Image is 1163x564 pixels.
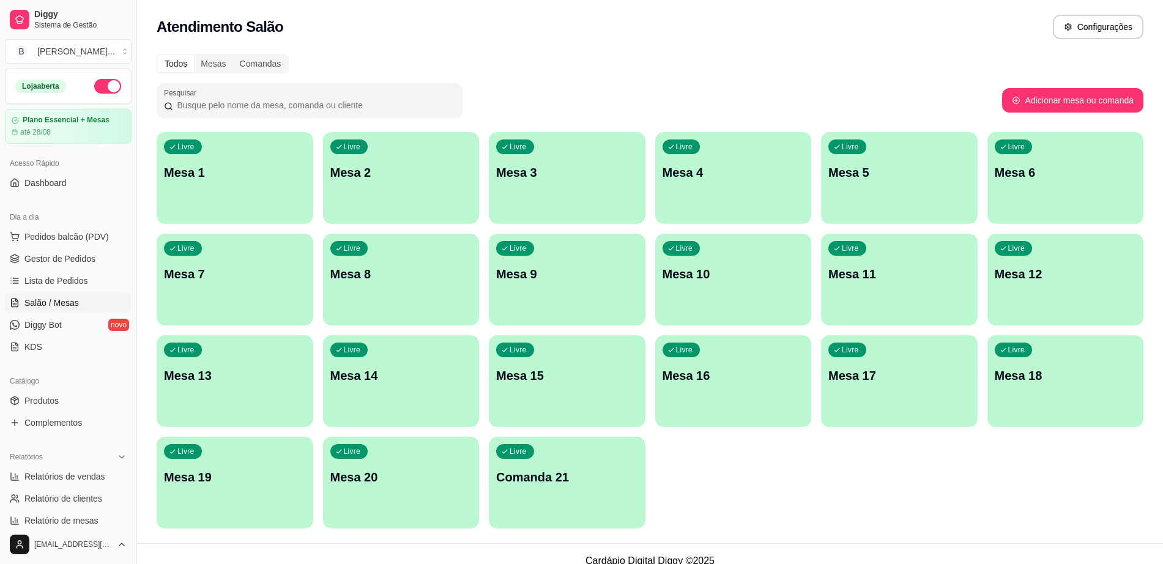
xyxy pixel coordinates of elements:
p: Livre [842,243,859,253]
p: Mesa 13 [164,367,306,384]
p: Livre [842,142,859,152]
a: Diggy Botnovo [5,315,132,335]
a: Lista de Pedidos [5,271,132,291]
button: LivreMesa 12 [987,234,1144,325]
span: Produtos [24,395,59,407]
button: [EMAIL_ADDRESS][DOMAIN_NAME] [5,530,132,559]
p: Mesa 18 [995,367,1137,384]
a: Dashboard [5,173,132,193]
a: Plano Essencial + Mesasaté 28/08 [5,109,132,144]
a: Relatórios de vendas [5,467,132,486]
div: Catálogo [5,371,132,391]
p: Livre [510,243,527,253]
p: Mesa 6 [995,164,1137,181]
button: LivreMesa 15 [489,335,645,427]
span: B [15,45,28,58]
a: Gestor de Pedidos [5,249,132,269]
p: Livre [676,243,693,253]
p: Mesa 7 [164,265,306,283]
button: LivreMesa 16 [655,335,812,427]
button: Adicionar mesa ou comanda [1002,88,1143,113]
p: Livre [510,447,527,456]
span: Dashboard [24,177,67,189]
p: Mesa 9 [496,265,638,283]
a: Produtos [5,391,132,410]
a: KDS [5,337,132,357]
p: Mesa 3 [496,164,638,181]
span: Sistema de Gestão [34,20,127,30]
span: [EMAIL_ADDRESS][DOMAIN_NAME] [34,540,112,549]
p: Mesa 19 [164,469,306,486]
p: Livre [177,447,195,456]
span: Relatórios de vendas [24,470,105,483]
p: Comanda 21 [496,469,638,486]
button: LivreMesa 7 [157,234,313,325]
p: Mesa 8 [330,265,472,283]
a: DiggySistema de Gestão [5,5,132,34]
button: Pedidos balcão (PDV) [5,227,132,247]
span: KDS [24,341,42,353]
p: Mesa 1 [164,164,306,181]
p: Livre [1008,142,1025,152]
span: Relatório de clientes [24,492,102,505]
a: Relatório de clientes [5,489,132,508]
span: Gestor de Pedidos [24,253,95,265]
div: Dia a dia [5,207,132,227]
button: LivreMesa 6 [987,132,1144,224]
span: Complementos [24,417,82,429]
p: Mesa 17 [828,367,970,384]
a: Complementos [5,413,132,432]
button: LivreMesa 20 [323,437,480,529]
button: LivreMesa 10 [655,234,812,325]
button: LivreMesa 14 [323,335,480,427]
span: Pedidos balcão (PDV) [24,231,109,243]
div: Acesso Rápido [5,154,132,173]
button: LivreMesa 18 [987,335,1144,427]
p: Livre [510,345,527,355]
span: Relatório de mesas [24,514,98,527]
button: LivreMesa 4 [655,132,812,224]
p: Livre [344,243,361,253]
button: LivreMesa 19 [157,437,313,529]
button: LivreMesa 17 [821,335,978,427]
a: Relatório de mesas [5,511,132,530]
p: Mesa 20 [330,469,472,486]
button: Select a team [5,39,132,64]
p: Mesa 10 [663,265,804,283]
button: LivreMesa 3 [489,132,645,224]
span: Diggy Bot [24,319,62,331]
div: Todos [158,55,194,72]
button: Alterar Status [94,79,121,94]
p: Livre [177,345,195,355]
p: Mesa 5 [828,164,970,181]
button: Configurações [1053,15,1143,39]
div: Comandas [233,55,288,72]
button: LivreMesa 11 [821,234,978,325]
span: Relatórios [10,452,43,462]
label: Pesquisar [164,87,201,98]
span: Lista de Pedidos [24,275,88,287]
p: Livre [676,345,693,355]
p: Mesa 16 [663,367,804,384]
a: Salão / Mesas [5,293,132,313]
button: LivreMesa 2 [323,132,480,224]
h2: Atendimento Salão [157,17,283,37]
button: LivreMesa 5 [821,132,978,224]
p: Mesa 12 [995,265,1137,283]
div: Loja aberta [15,80,66,93]
p: Livre [344,345,361,355]
p: Mesa 11 [828,265,970,283]
button: LivreMesa 1 [157,132,313,224]
article: Plano Essencial + Mesas [23,116,110,125]
p: Livre [1008,243,1025,253]
button: LivreComanda 21 [489,437,645,529]
article: até 28/08 [20,127,51,137]
span: Diggy [34,9,127,20]
p: Livre [344,142,361,152]
span: Salão / Mesas [24,297,79,309]
p: Mesa 2 [330,164,472,181]
p: Livre [344,447,361,456]
p: Mesa 4 [663,164,804,181]
div: Mesas [194,55,232,72]
p: Livre [842,345,859,355]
